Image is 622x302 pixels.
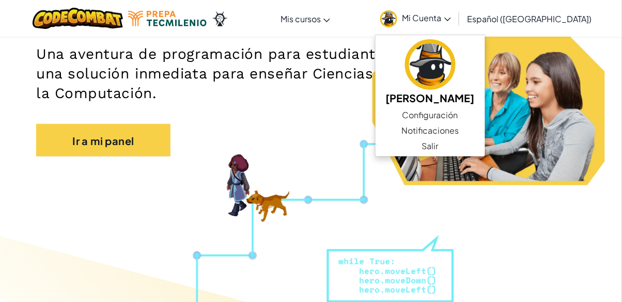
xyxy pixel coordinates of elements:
[405,39,456,90] img: avatar
[128,11,207,26] img: Logotipo de Tecmilenio
[402,109,458,120] font: Configuración
[72,134,134,147] font: Ir a mi panel
[275,5,335,33] a: Mis cursos
[462,5,597,33] a: Español ([GEOGRAPHIC_DATA])
[402,12,442,23] font: Mi Cuenta
[36,45,404,102] font: Una aventura de programación para estudiantes y una solución inmediata para enseñar Ciencias de l...
[380,10,397,27] img: avatar
[468,13,592,24] font: Español ([GEOGRAPHIC_DATA])
[386,91,475,104] font: [PERSON_NAME]
[376,38,485,107] a: [PERSON_NAME]
[33,8,123,29] img: Logotipo de CodeCombat
[281,13,321,24] font: Mis cursos
[375,2,456,35] a: Mi Cuenta
[376,138,485,154] a: Salir
[401,125,459,136] font: Notificaciones
[376,123,485,138] a: Notificaciones
[376,107,485,123] a: Configuración
[422,140,439,151] font: Salir
[36,124,170,157] a: Ir a mi panel
[212,11,228,26] img: Ozaria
